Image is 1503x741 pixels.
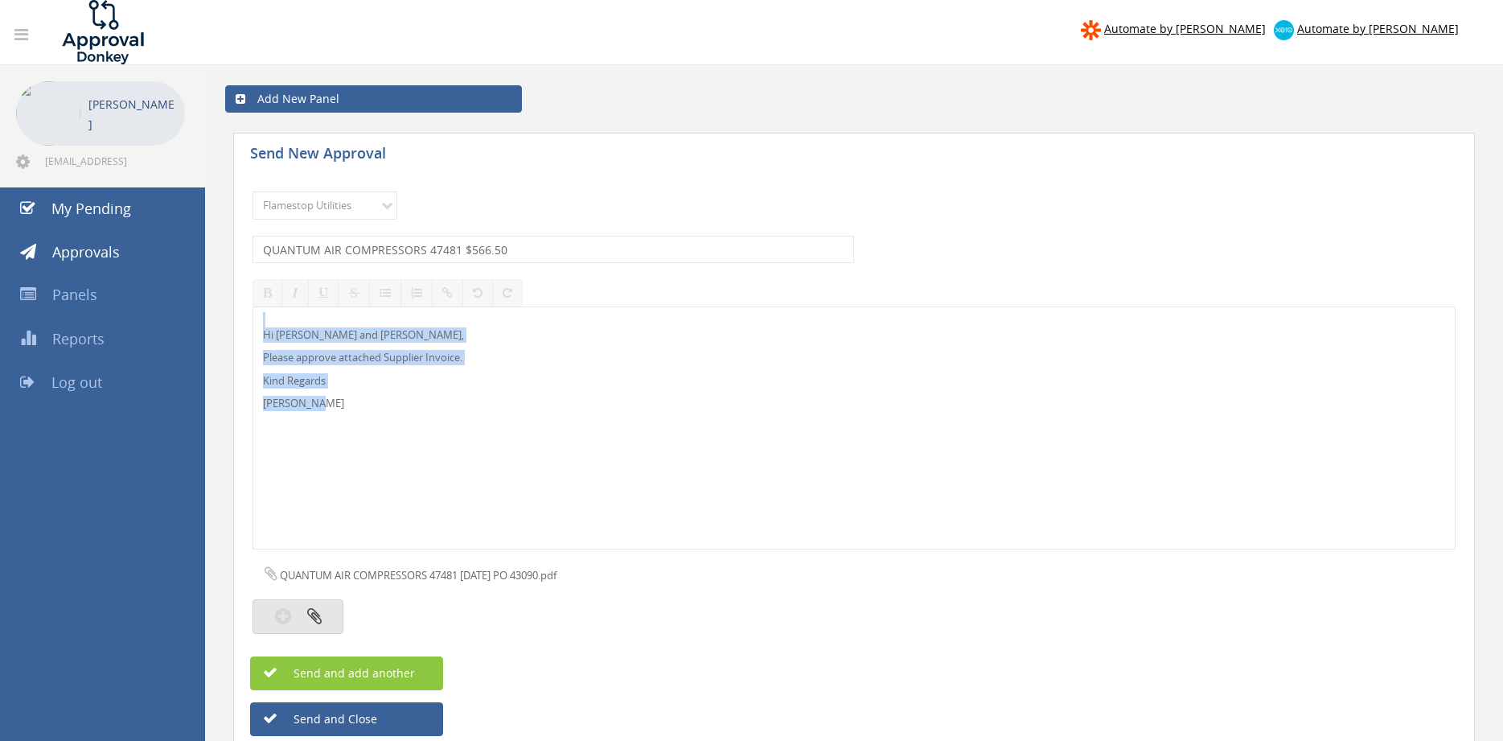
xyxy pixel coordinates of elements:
[432,279,463,307] button: Insert / edit link
[250,702,443,736] button: Send and Close
[51,199,131,218] span: My Pending
[263,350,1445,365] p: Please approve attached Supplier Invoice.
[281,279,309,307] button: Italic
[250,657,443,690] button: Send and add another
[369,279,401,307] button: Unordered List
[263,396,1445,411] p: [PERSON_NAME]
[400,279,433,307] button: Ordered List
[308,279,339,307] button: Underline
[253,279,282,307] button: Bold
[1081,20,1101,40] img: zapier-logomark.png
[492,279,523,307] button: Redo
[1104,21,1266,36] span: Automate by [PERSON_NAME]
[1297,21,1459,36] span: Automate by [PERSON_NAME]
[462,279,493,307] button: Undo
[1274,20,1294,40] img: xero-logo.png
[51,373,102,392] span: Log out
[259,665,415,681] span: Send and add another
[338,279,370,307] button: Strikethrough
[52,242,120,261] span: Approvals
[52,285,97,304] span: Panels
[280,568,556,583] span: QUANTUM AIR COMPRESSORS 47481 [DATE] PO 43090.pdf
[250,146,532,166] h5: Send New Approval
[52,329,105,348] span: Reports
[45,154,182,167] span: [EMAIL_ADDRESS][DOMAIN_NAME]
[263,373,1445,389] p: Kind Regards
[225,85,522,113] a: Add New Panel
[88,94,177,134] p: [PERSON_NAME]
[253,236,854,263] input: Subject
[263,327,1445,343] p: Hi [PERSON_NAME] and [PERSON_NAME],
